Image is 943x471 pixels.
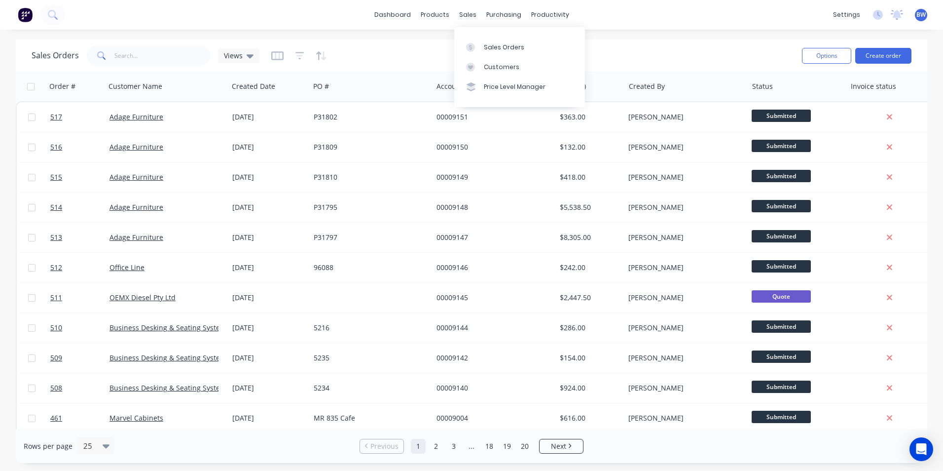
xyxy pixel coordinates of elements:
[560,413,617,423] div: $616.00
[454,37,585,57] a: Sales Orders
[232,202,306,212] div: [DATE]
[429,439,443,454] a: Page 2
[416,7,454,22] div: products
[232,353,306,363] div: [DATE]
[517,439,532,454] a: Page 20
[232,142,306,152] div: [DATE]
[436,172,546,182] div: 00009149
[628,233,738,242] div: [PERSON_NAME]
[356,439,587,454] ul: Pagination
[628,353,738,363] div: [PERSON_NAME]
[314,172,423,182] div: P31810
[50,373,109,403] a: 508
[109,263,145,272] a: Office Line
[109,112,163,121] a: Adage Furniture
[50,132,109,162] a: 516
[446,439,461,454] a: Page 3
[752,290,811,303] span: Quote
[752,411,811,423] span: Submitted
[436,323,546,333] div: 00009144
[50,102,109,132] a: 517
[752,320,811,333] span: Submitted
[752,140,811,152] span: Submitted
[232,383,306,393] div: [DATE]
[314,413,423,423] div: MR 835 Cafe
[628,112,738,122] div: [PERSON_NAME]
[484,82,545,91] div: Price Level Manager
[232,172,306,182] div: [DATE]
[50,353,62,363] span: 509
[802,48,851,64] button: Options
[560,142,617,152] div: $132.00
[436,293,546,303] div: 00009145
[50,142,62,152] span: 516
[436,353,546,363] div: 00009142
[232,323,306,333] div: [DATE]
[752,200,811,212] span: Submitted
[109,413,163,423] a: Marvel Cabinets
[50,323,62,333] span: 510
[482,439,497,454] a: Page 18
[232,293,306,303] div: [DATE]
[628,323,738,333] div: [PERSON_NAME]
[752,230,811,242] span: Submitted
[752,260,811,273] span: Submitted
[50,413,62,423] span: 461
[232,413,306,423] div: [DATE]
[752,351,811,363] span: Submitted
[464,439,479,454] a: Jump forward
[551,441,566,451] span: Next
[224,50,243,61] span: Views
[909,437,933,461] div: Open Intercom Messenger
[50,293,62,303] span: 511
[526,7,574,22] div: productivity
[560,202,617,212] div: $5,538.50
[232,112,306,122] div: [DATE]
[109,172,163,182] a: Adage Furniture
[481,7,526,22] div: purchasing
[50,162,109,192] a: 515
[752,170,811,182] span: Submitted
[436,263,546,273] div: 00009146
[109,383,230,392] a: Business Desking & Seating Systems
[752,81,773,91] div: Status
[628,142,738,152] div: [PERSON_NAME]
[50,112,62,122] span: 517
[50,343,109,373] a: 509
[454,7,481,22] div: sales
[109,233,163,242] a: Adage Furniture
[628,202,738,212] div: [PERSON_NAME]
[314,263,423,273] div: 96088
[50,193,109,222] a: 514
[360,441,403,451] a: Previous page
[436,112,546,122] div: 00009151
[560,383,617,393] div: $924.00
[628,263,738,273] div: [PERSON_NAME]
[484,43,524,52] div: Sales Orders
[411,439,426,454] a: Page 1 is your current page
[109,353,230,362] a: Business Desking & Seating Systems
[855,48,911,64] button: Create order
[314,233,423,242] div: P31797
[50,253,109,282] a: 512
[109,142,163,152] a: Adage Furniture
[18,7,33,22] img: Factory
[560,323,617,333] div: $286.00
[560,353,617,363] div: $154.00
[114,46,211,66] input: Search...
[50,202,62,212] span: 514
[560,263,617,273] div: $242.00
[314,383,423,393] div: 5234
[828,7,865,22] div: settings
[560,172,617,182] div: $418.00
[232,233,306,242] div: [DATE]
[628,172,738,182] div: [PERSON_NAME]
[370,441,399,451] span: Previous
[50,403,109,433] a: 461
[314,353,423,363] div: 5235
[50,233,62,242] span: 513
[436,142,546,152] div: 00009150
[436,383,546,393] div: 00009140
[50,172,62,182] span: 515
[629,81,665,91] div: Created By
